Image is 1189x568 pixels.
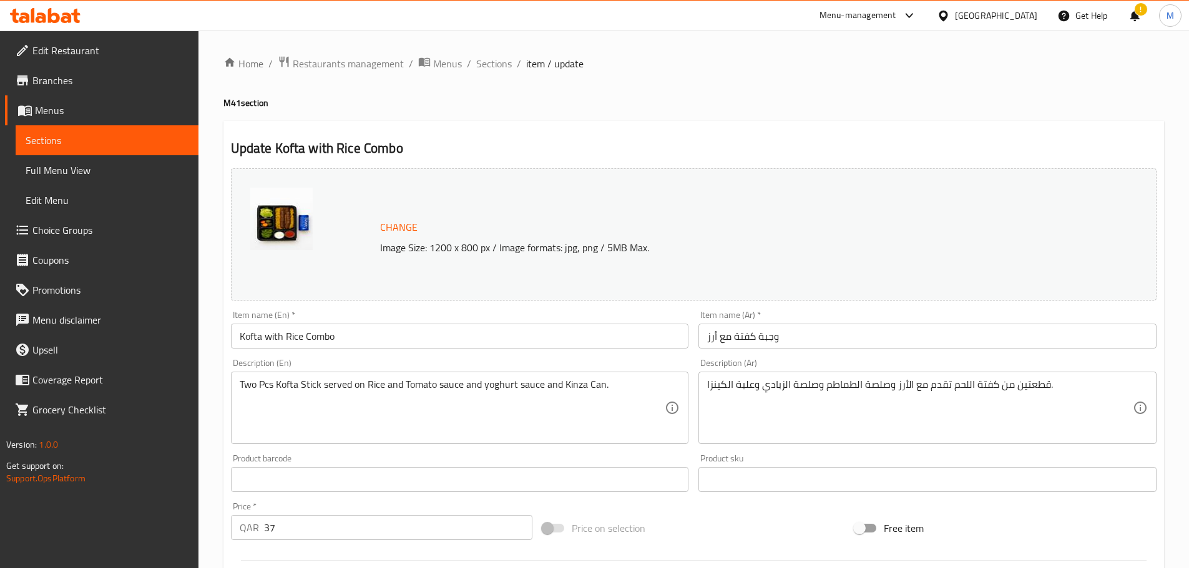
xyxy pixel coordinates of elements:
p: QAR [240,520,259,535]
a: Menus [418,55,462,72]
p: Image Size: 1200 x 800 px / Image formats: jpg, png / 5MB Max. [375,240,1040,255]
a: Sections [16,125,198,155]
a: Coverage Report [5,365,198,395]
h2: Update Kofta with Rice Combo [231,139,1157,158]
span: Version: [6,436,37,453]
img: 1579D4E41A8D4A4DB9FF27DFD638949900845429034.png [250,188,313,250]
span: Restaurants management [293,56,404,71]
input: Enter name En [231,324,689,349]
span: Menus [35,103,188,118]
span: Coverage Report [32,372,188,387]
a: Full Menu View [16,155,198,185]
a: Promotions [5,275,198,305]
span: Branches [32,73,188,88]
button: Change [375,214,423,240]
a: Menus [5,95,198,125]
span: M [1167,9,1174,22]
span: Choice Groups [32,223,188,238]
div: [GEOGRAPHIC_DATA] [955,9,1037,22]
span: Free item [884,521,924,536]
nav: breadcrumb [223,55,1164,72]
a: Restaurants management [278,55,404,72]
span: Promotions [32,282,188,297]
a: Edit Restaurant [5,36,198,65]
span: Change [380,218,418,236]
a: Branches [5,65,198,95]
a: Menu disclaimer [5,305,198,335]
a: Sections [476,56,512,71]
a: Home [223,56,263,71]
a: Support.OpsPlatform [6,470,86,486]
span: Edit Restaurant [32,43,188,58]
textarea: Two Pcs Kofta Stick served on Rice and Tomato sauce and yoghurt sauce and Kinza Can. [240,378,665,438]
a: Edit Menu [16,185,198,215]
a: Coupons [5,245,198,275]
span: Price on selection [572,521,645,536]
a: Upsell [5,335,198,365]
input: Please enter product barcode [231,467,689,492]
span: Sections [26,133,188,148]
span: Upsell [32,342,188,357]
span: Grocery Checklist [32,402,188,417]
div: Menu-management [820,8,896,23]
h4: M41 section [223,97,1164,109]
li: / [517,56,521,71]
span: Get support on: [6,458,64,474]
li: / [268,56,273,71]
span: Full Menu View [26,163,188,178]
span: 1.0.0 [39,436,58,453]
li: / [409,56,413,71]
span: Menus [433,56,462,71]
input: Please enter product sku [698,467,1157,492]
a: Grocery Checklist [5,395,198,425]
a: Choice Groups [5,215,198,245]
textarea: قطعتين من كفتة اللحم تقدم مع الأرز وصلصة الطماطم وصلصة الزبادي وعلبة الكينزا. [707,378,1133,438]
li: / [467,56,471,71]
span: Coupons [32,253,188,267]
input: Enter name Ar [698,324,1157,349]
input: Please enter price [264,515,533,540]
span: Menu disclaimer [32,312,188,327]
span: Edit Menu [26,193,188,208]
span: item / update [526,56,584,71]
